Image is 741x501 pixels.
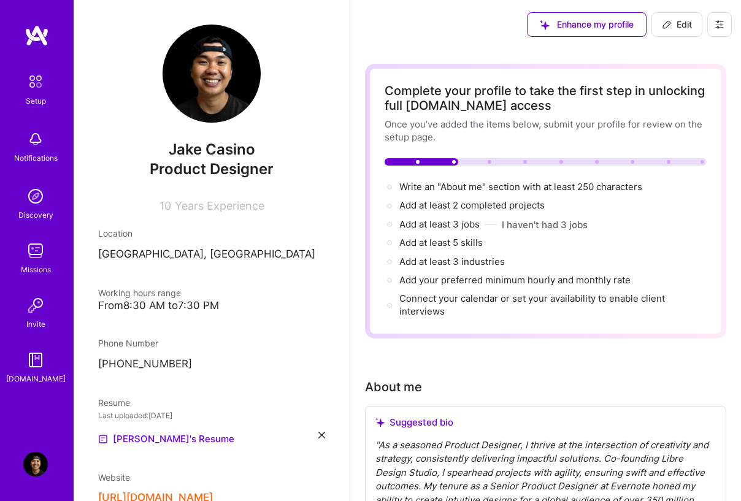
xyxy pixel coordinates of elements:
[23,348,48,372] img: guide book
[662,18,692,31] span: Edit
[23,293,48,318] img: Invite
[98,288,181,298] span: Working hours range
[385,83,707,113] div: Complete your profile to take the first step in unlocking full [DOMAIN_NAME] access
[98,434,108,444] img: Resume
[399,256,505,267] span: Add at least 3 industries
[318,432,325,438] i: icon Close
[98,432,234,446] a: [PERSON_NAME]'s Resume
[399,274,631,286] span: Add your preferred minimum hourly and monthly rate
[163,25,261,123] img: User Avatar
[26,318,45,331] div: Invite
[23,69,48,94] img: setup
[25,25,49,47] img: logo
[399,181,645,193] span: Write an "About me" section with at least 250 characters
[399,218,480,230] span: Add at least 3 jobs
[365,378,422,396] div: About me
[23,184,48,208] img: discovery
[175,199,264,212] span: Years Experience
[540,18,634,31] span: Enhance my profile
[98,227,325,240] div: Location
[399,199,545,211] span: Add at least 2 completed projects
[150,160,274,178] span: Product Designer
[98,409,325,422] div: Last uploaded: [DATE]
[23,239,48,263] img: teamwork
[98,357,325,372] p: [PHONE_NUMBER]
[399,237,483,248] span: Add at least 5 skills
[23,127,48,151] img: bell
[375,416,716,429] div: Suggested bio
[21,263,51,276] div: Missions
[540,20,550,30] i: icon SuggestedTeams
[385,118,707,143] div: Once you’ve added the items below, submit your profile for review on the setup page.
[98,472,130,483] span: Website
[98,338,158,348] span: Phone Number
[14,151,58,164] div: Notifications
[159,199,171,212] span: 10
[375,418,385,427] i: icon SuggestedTeams
[98,140,325,159] span: Jake Casino
[26,94,46,107] div: Setup
[399,293,665,317] span: Connect your calendar or set your availability to enable client interviews
[18,208,53,221] div: Discovery
[98,299,325,312] div: From 8:30 AM to 7:30 PM
[23,452,48,476] img: User Avatar
[98,397,130,408] span: Resume
[6,372,66,385] div: [DOMAIN_NAME]
[98,247,325,262] p: [GEOGRAPHIC_DATA], [GEOGRAPHIC_DATA]
[502,218,588,231] button: I haven't had 3 jobs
